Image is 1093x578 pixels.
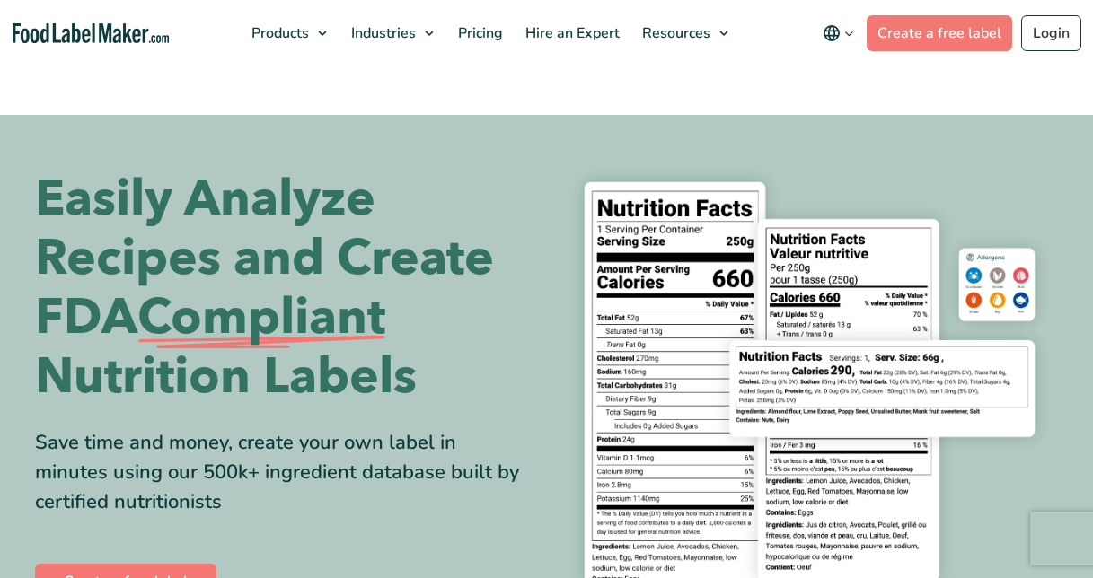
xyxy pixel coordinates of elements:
[137,288,385,347] span: Compliant
[246,23,311,43] span: Products
[35,170,533,407] h1: Easily Analyze Recipes and Create FDA Nutrition Labels
[637,23,712,43] span: Resources
[520,23,621,43] span: Hire an Expert
[867,15,1012,51] a: Create a free label
[1021,15,1081,51] a: Login
[346,23,418,43] span: Industries
[453,23,505,43] span: Pricing
[35,428,533,517] div: Save time and money, create your own label in minutes using our 500k+ ingredient database built b...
